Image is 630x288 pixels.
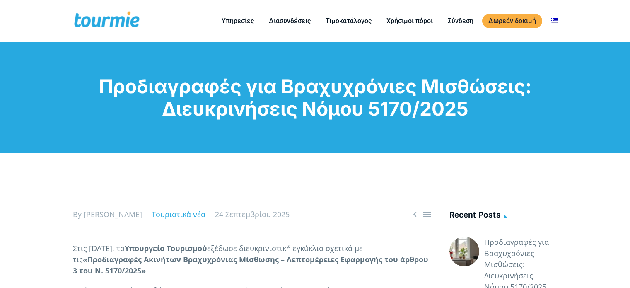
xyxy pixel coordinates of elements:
[215,16,260,26] a: Υπηρεσίες
[410,209,420,220] a: 
[449,209,558,223] h4: Recent posts
[73,75,558,120] h1: Προδιαγραφές για Βραχυχρόνιες Μισθώσεις: Διευκρινήσεις Νόμου 5170/2025
[380,16,439,26] a: Χρήσιμοι πόροι
[442,16,480,26] a: Σύνδεση
[263,16,317,26] a: Διασυνδέσεις
[482,14,542,28] a: Δωρεάν δοκιμή
[319,16,378,26] a: Τιμοκατάλογος
[410,209,420,220] span: Previous post
[215,209,290,219] span: 24 Σεπτεμβρίου 2025
[73,243,432,276] p: Στις [DATE], το εξέδωσε διευκρινιστική εγκύκλιο σχετικά με τις
[73,209,142,219] span: By [PERSON_NAME]
[125,243,207,253] strong: Υπουργείο Τουρισμού
[73,254,428,276] strong: «Προδιαγραφές Ακινήτων Βραχυχρόνιας Μίσθωσης – Λεπτομέρειες Εφαρμογής του άρθρου 3 του Ν. 5170/2025»
[152,209,205,219] a: Τουριστικά νέα
[422,209,432,220] a: 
